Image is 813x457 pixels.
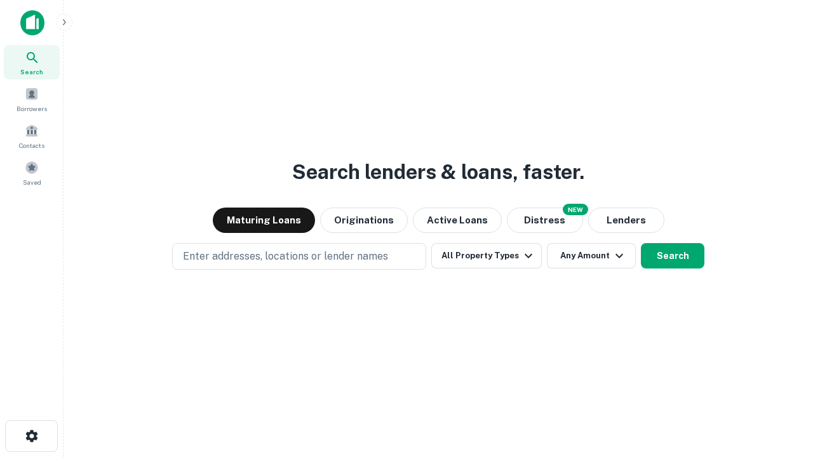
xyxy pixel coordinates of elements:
[213,208,315,233] button: Maturing Loans
[4,156,60,190] a: Saved
[413,208,502,233] button: Active Loans
[20,10,44,36] img: capitalize-icon.png
[4,119,60,153] a: Contacts
[292,157,584,187] h3: Search lenders & loans, faster.
[749,355,813,416] iframe: Chat Widget
[563,204,588,215] div: NEW
[547,243,636,268] button: Any Amount
[19,140,44,150] span: Contacts
[320,208,408,233] button: Originations
[4,82,60,116] a: Borrowers
[588,208,664,233] button: Lenders
[183,249,388,264] p: Enter addresses, locations or lender names
[172,243,426,270] button: Enter addresses, locations or lender names
[507,208,583,233] button: Search distressed loans with lien and other non-mortgage details.
[20,67,43,77] span: Search
[4,45,60,79] a: Search
[17,103,47,114] span: Borrowers
[431,243,542,268] button: All Property Types
[641,243,704,268] button: Search
[23,177,41,187] span: Saved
